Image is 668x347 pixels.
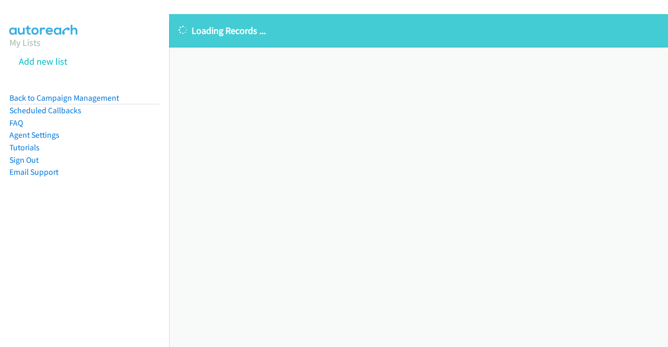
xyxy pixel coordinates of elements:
a: Agent Settings [9,130,59,140]
a: Tutorials [9,142,40,152]
a: Email Support [9,167,58,177]
a: Sign Out [9,155,39,165]
a: Scheduled Callbacks [9,105,81,115]
a: Back to Campaign Management [9,93,119,103]
a: My Lists [9,37,41,49]
a: Add new list [19,55,67,67]
a: FAQ [9,118,23,128]
p: Loading Records ... [178,23,659,38]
